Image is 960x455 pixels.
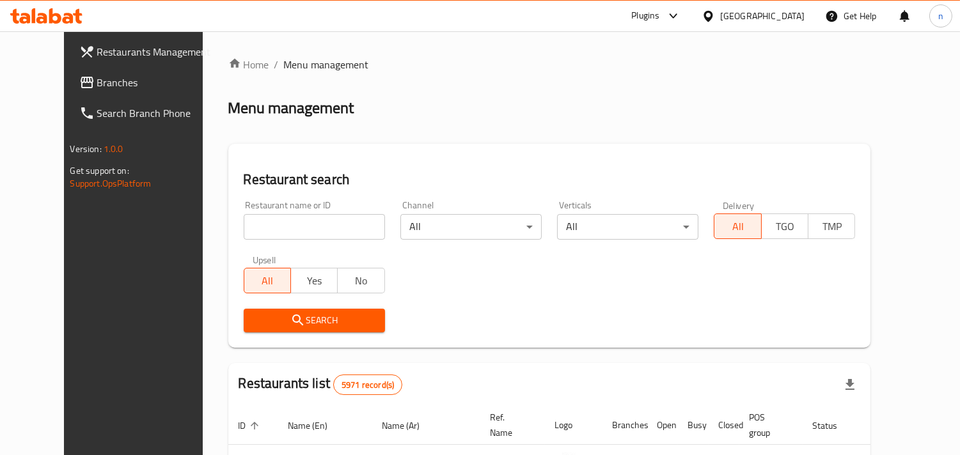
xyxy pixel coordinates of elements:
input: Search for restaurant name or ID.. [244,214,385,240]
span: Get support on: [70,162,129,179]
span: No [343,272,379,290]
span: Name (En) [288,418,345,433]
span: TMP [814,217,850,236]
span: Restaurants Management [97,44,214,59]
button: Yes [290,268,338,293]
span: Ref. Name [491,410,530,440]
button: All [714,213,761,239]
th: Logo [545,406,602,445]
th: Open [647,406,678,445]
span: TGO [767,217,803,236]
span: Branches [97,75,214,90]
button: TGO [761,213,808,239]
span: POS group [750,410,787,440]
a: Home [228,57,269,72]
a: Restaurants Management [69,36,224,67]
th: Closed [709,406,739,445]
nav: breadcrumb [228,57,871,72]
button: All [244,268,291,293]
span: Version: [70,141,102,157]
label: Delivery [723,201,755,210]
a: Support.OpsPlatform [70,175,152,192]
div: Total records count [333,374,402,395]
th: Busy [678,406,709,445]
th: Branches [602,406,647,445]
label: Upsell [253,255,276,264]
button: TMP [808,213,855,239]
div: Export file [835,369,865,400]
span: Search [254,312,375,328]
span: All [249,272,286,290]
span: Yes [296,272,333,290]
div: [GEOGRAPHIC_DATA] [720,9,805,23]
span: Status [813,418,854,433]
span: 1.0.0 [104,141,123,157]
span: Menu management [284,57,369,72]
h2: Restaurants list [239,374,403,395]
a: Branches [69,67,224,98]
a: Search Branch Phone [69,98,224,128]
button: No [337,268,384,293]
div: Plugins [631,8,659,24]
div: All [400,214,542,240]
h2: Restaurant search [244,170,856,189]
span: ID [239,418,263,433]
span: Search Branch Phone [97,105,214,121]
span: All [720,217,756,236]
span: 5971 record(s) [334,379,402,391]
button: Search [244,309,385,332]
h2: Menu management [228,98,354,118]
div: All [557,214,698,240]
span: n [938,9,943,23]
span: Name (Ar) [382,418,437,433]
li: / [274,57,279,72]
